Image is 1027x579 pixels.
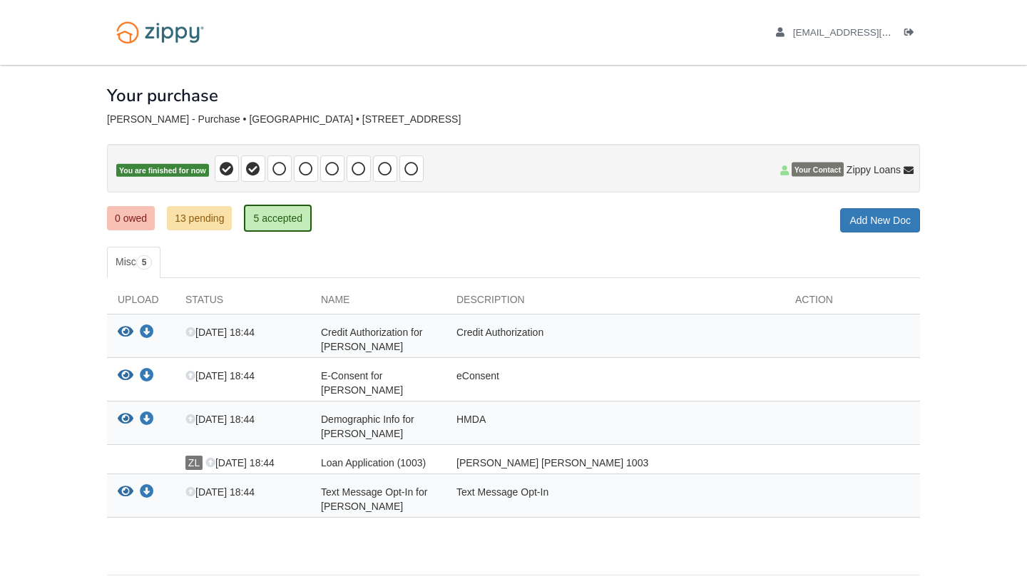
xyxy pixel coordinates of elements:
span: Zippy Loans [847,163,901,177]
a: Log out [904,27,920,41]
div: Text Message Opt-In [446,485,785,513]
img: Logo [107,14,213,51]
span: Demographic Info for [PERSON_NAME] [321,414,414,439]
a: Add New Doc [840,208,920,232]
div: Name [310,292,446,314]
div: eConsent [446,369,785,397]
span: Loan Application (1003) [321,457,426,468]
span: [DATE] 18:44 [185,414,255,425]
span: [DATE] 18:44 [205,457,275,468]
a: edit profile [776,27,956,41]
span: [DATE] 18:44 [185,486,255,498]
a: Download E-Consent for Heather Fowler [140,371,154,382]
span: E-Consent for [PERSON_NAME] [321,370,403,396]
div: Description [446,292,785,314]
h1: Your purchase [107,86,218,105]
div: Status [175,292,310,314]
div: [PERSON_NAME] - Purchase • [GEOGRAPHIC_DATA] • [STREET_ADDRESS] [107,113,920,125]
a: Misc [107,247,160,278]
span: hjf0763@gmail.com [793,27,956,38]
a: Download Text Message Opt-In for Heather Fowler [140,487,154,498]
div: HMDA [446,412,785,441]
span: Your Contact [792,163,844,177]
button: View Demographic Info for Heather Fowler [118,412,133,427]
span: 5 [136,255,153,270]
div: Action [785,292,920,314]
span: Text Message Opt-In for [PERSON_NAME] [321,486,427,512]
span: [DATE] 18:44 [185,370,255,381]
span: You are finished for now [116,164,209,178]
span: Credit Authorization for [PERSON_NAME] [321,327,422,352]
a: Download Credit Authorization for Heather Fowler [140,327,154,339]
span: ZL [185,456,203,470]
button: View Text Message Opt-In for Heather Fowler [118,485,133,500]
a: Download Demographic Info for Heather Fowler [140,414,154,426]
div: [PERSON_NAME] [PERSON_NAME] 1003 [446,456,785,470]
span: [DATE] 18:44 [185,327,255,338]
div: Credit Authorization [446,325,785,354]
a: 0 owed [107,206,155,230]
a: 13 pending [167,206,232,230]
button: View Credit Authorization for Heather Fowler [118,325,133,340]
div: Upload [107,292,175,314]
a: 5 accepted [244,205,312,232]
button: View E-Consent for Heather Fowler [118,369,133,384]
